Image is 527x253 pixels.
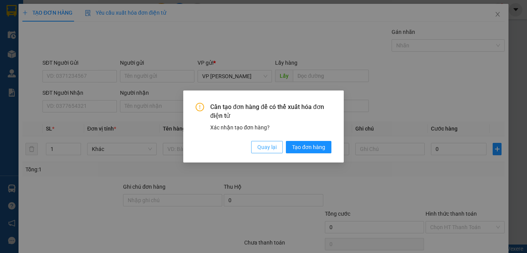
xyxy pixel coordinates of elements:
[257,143,277,151] span: Quay lại
[292,143,325,151] span: Tạo đơn hàng
[251,141,283,153] button: Quay lại
[286,141,331,153] button: Tạo đơn hàng
[210,123,331,132] div: Xác nhận tạo đơn hàng?
[196,103,204,111] span: exclamation-circle
[210,103,331,120] span: Cần tạo đơn hàng để có thể xuất hóa đơn điện tử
